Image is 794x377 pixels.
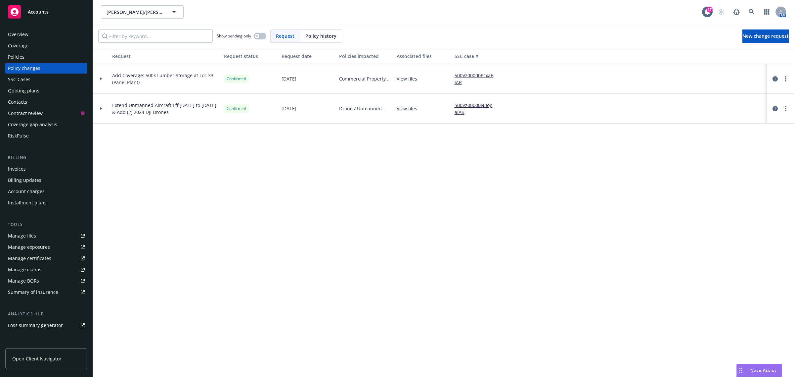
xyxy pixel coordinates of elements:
a: 500Vz00000PcxaBIAR [455,72,500,86]
a: Policies [5,52,87,62]
span: New change request [742,33,789,39]
a: View files [397,105,422,112]
span: [DATE] [282,105,296,112]
div: Contacts [8,97,27,107]
div: Manage certificates [8,253,51,264]
span: Show pending only [217,33,251,39]
span: Accounts [28,9,49,15]
span: Commercial Property - BOR Cleared Eff [DATE] [339,75,391,82]
span: Open Client Navigator [12,355,62,362]
div: Request date [282,53,334,60]
div: Account charges [8,186,45,197]
button: SSC case # [452,48,503,64]
span: Extend Unmanned Aircraft Eff [DATE] to [DATE] & Add (2) 2024 DJI Drones [112,102,219,116]
button: [PERSON_NAME]/[PERSON_NAME] Construction, Inc. [101,5,184,19]
button: Request status [221,48,279,64]
div: Coverage gap analysis [8,119,57,130]
button: Request date [279,48,336,64]
span: Policy history [305,32,336,39]
div: 17 [707,7,713,13]
a: Report a Bug [730,5,743,19]
div: SSC Cases [8,74,30,85]
a: 500Vz00000N3opaIAB [455,102,500,116]
div: Toggle Row Expanded [93,64,110,94]
a: Contract review [5,108,87,119]
div: Manage exposures [8,242,50,252]
span: [PERSON_NAME]/[PERSON_NAME] Construction, Inc. [107,9,164,16]
div: SSC case # [455,53,500,60]
span: [DATE] [282,75,296,82]
div: Installment plans [8,197,47,208]
div: Manage BORs [8,276,39,286]
div: Invoices [8,164,26,174]
a: Manage BORs [5,276,87,286]
button: Request [110,48,221,64]
a: SSC Cases [5,74,87,85]
button: Nova Assist [736,364,782,377]
div: Summary of insurance [8,287,58,297]
a: more [782,105,790,113]
span: Confirmed [227,106,246,112]
a: Invoices [5,164,87,174]
div: Policy changes [8,63,40,74]
a: more [782,75,790,83]
span: Nova Assist [750,367,776,373]
div: Toggle Row Expanded [93,94,110,124]
div: Request [112,53,219,60]
div: RiskPulse [8,131,29,141]
a: New change request [742,29,789,43]
a: Start snowing [715,5,728,19]
a: Installment plans [5,197,87,208]
a: Billing updates [5,175,87,186]
div: Loss summary generator [8,320,63,331]
a: Manage files [5,231,87,241]
a: circleInformation [771,75,779,83]
div: Analytics hub [5,311,87,317]
div: Drag to move [737,364,745,377]
a: Manage certificates [5,253,87,264]
div: Policies impacted [339,53,391,60]
a: View files [397,75,422,82]
div: Billing [5,154,87,161]
a: Quoting plans [5,85,87,96]
a: Manage claims [5,264,87,275]
a: circleInformation [771,105,779,113]
div: Quoting plans [8,85,39,96]
input: Filter by keyword... [98,29,213,43]
span: Confirmed [227,76,246,82]
div: Contract review [8,108,43,119]
span: Drone / Unmanned Aerial Vehicles / Unmanned Aircraft Systems Liability - BOR Cleared [DATE] [339,105,391,112]
div: Manage claims [8,264,41,275]
div: Coverage [8,40,28,51]
button: Policies impacted [336,48,394,64]
a: Loss summary generator [5,320,87,331]
a: Coverage gap analysis [5,119,87,130]
button: Associated files [394,48,452,64]
a: Accounts [5,3,87,21]
div: Manage files [8,231,36,241]
div: Request status [224,53,276,60]
a: Contacts [5,97,87,107]
a: Switch app [760,5,773,19]
div: Associated files [397,53,449,60]
div: Billing updates [8,175,41,186]
a: Search [745,5,758,19]
a: Account charges [5,186,87,197]
a: RiskPulse [5,131,87,141]
div: Tools [5,221,87,228]
a: Manage exposures [5,242,87,252]
a: Overview [5,29,87,40]
span: Add Coverage: 500k Lumber Storage at Loc 33 (Panel Plant) [112,72,219,86]
div: Policies [8,52,24,62]
div: Overview [8,29,28,40]
span: Request [276,32,294,39]
a: Coverage [5,40,87,51]
a: Summary of insurance [5,287,87,297]
a: Policy changes [5,63,87,74]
